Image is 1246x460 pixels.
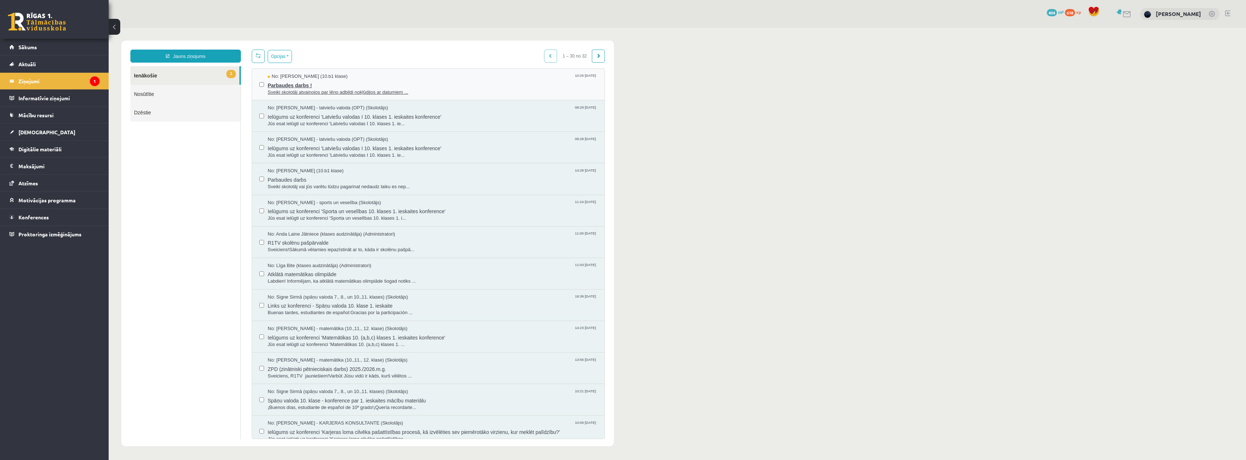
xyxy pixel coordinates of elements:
a: Jauns ziņojums [22,22,132,35]
span: No: [PERSON_NAME] - matemātika (10.,11., 12. klase) (Skolotājs) [159,329,299,336]
a: No: Anda Laine Jātniece (klases audzinātāja) (Administratori) 11:00 [DATE] R1TV skolēnu pašpārval... [159,203,489,225]
span: No: [PERSON_NAME] - latviešu valoda (OPT) (Skolotājs) [159,108,279,115]
span: Parbaudes darbs ! [159,52,489,61]
span: xp [1076,9,1081,15]
span: [DEMOGRAPHIC_DATA] [18,129,75,135]
span: Digitālie materiāli [18,146,62,152]
span: Links uz konferenci - Spāņu valoda 10. klase 1. ieskaite [159,273,489,282]
span: Jūs esat ielūgti uz konferenci 'Matemātikas 10. (a,b,c) klases 1. ... [159,313,489,320]
span: No: Signe Sirmā (spāņu valoda 7., 8., un 10.,11. klases) (Skolotājs) [159,360,299,367]
span: mP [1058,9,1064,15]
span: 1 – 30 no 32 [448,22,484,35]
span: No: Anda Laine Jātniece (klases audzinātāja) (Administratori) [159,203,287,210]
span: R1TV skolēnu pašpārvalde [159,210,489,219]
a: Dzēstie [22,75,132,94]
i: 1 [90,76,100,86]
span: 618 [1065,9,1075,16]
span: No: [PERSON_NAME] - sports un veselība (Skolotājs) [159,172,272,178]
span: Sveiki skolotāj vai jūs varētu lūdzu pagarinat nedaudz laiku es nep... [159,156,489,163]
a: Sākums [9,39,100,55]
span: 18:39 [DATE] [465,266,489,271]
a: Informatīvie ziņojumi [9,90,100,106]
a: No: Signe Sirmā (spāņu valoda 7., 8., un 10.,11. klases) (Skolotājs) 18:39 [DATE] Links uz konfer... [159,266,489,288]
span: 11:00 [DATE] [465,203,489,208]
a: No: Signe Sirmā (spāņu valoda 7., 8., un 10.,11. klases) (Skolotājs) 10:21 [DATE] Spāņu valoda 10... [159,360,489,383]
span: 11:24 [DATE] [465,172,489,177]
a: Atzīmes [9,175,100,191]
span: Konferences [18,214,49,220]
span: Atklātā matemātikas olimpiāde [159,241,489,250]
span: No: Līga Bite (klases audzinātāja) (Administratori) [159,235,263,241]
span: Jūs esat ielūgti uz konferenci 'Latviešu valodas I 10. klases 1. ie... [159,124,489,131]
a: Motivācijas programma [9,192,100,208]
span: Mācību resursi [18,112,54,118]
span: Sākums [18,44,37,50]
img: Nikolass Karpjuks [1144,11,1151,18]
span: Ielūgums uz konferenci 'Karjeras loma cilvēka pašattīstības procesā, kā izvēlēties sev piemērotāk... [159,399,489,408]
span: 10:25 [DATE] [465,45,489,51]
span: Jūs esat ielūgti uz konferenci 'Karjeras loma cilvēka pašattīstības... [159,408,489,415]
a: No: [PERSON_NAME] - latviešu valoda (OPT) (Skolotājs) 08:29 [DATE] Ielūgums uz konferenci 'Latvie... [159,77,489,99]
a: Maksājumi [9,158,100,174]
a: No: Līga Bite (klases audzinātāja) (Administratori) 11:03 [DATE] Atklātā matemātikas olimpiāde La... [159,235,489,257]
span: Motivācijas programma [18,197,76,203]
a: [DEMOGRAPHIC_DATA] [9,124,100,140]
span: 14:28 [DATE] [465,140,489,145]
a: Mācību resursi [9,107,100,123]
a: No: [PERSON_NAME] - KARJERAS KONSULTANTE (Skolotājs) 10:09 [DATE] Ielūgums uz konferenci 'Karjera... [159,392,489,414]
legend: Ziņojumi [18,73,100,89]
span: Sveiciens, R1TV jauniešiem!Varbūt Jūsu vidū ir kāds, kurš vēlētos ... [159,345,489,352]
span: Aktuāli [18,61,36,67]
span: 08:29 [DATE] [465,77,489,82]
a: No: [PERSON_NAME] - matemātika (10.,11., 12. klase) (Skolotājs) 14:23 [DATE] Ielūgums uz konferen... [159,297,489,320]
span: 10:21 [DATE] [465,360,489,366]
a: No: [PERSON_NAME] (10.b1 klase) 14:28 [DATE] Parbaudes darbs Sveiki skolotāj vai jūs varētu lūdzu... [159,140,489,162]
span: Jūs esat ielūgti uz konferenci 'Latviešu valodas I 10. klases 1. ie... [159,93,489,100]
span: No: [PERSON_NAME] - latviešu valoda (OPT) (Skolotājs) [159,77,279,84]
span: 14:23 [DATE] [465,297,489,303]
span: 11:03 [DATE] [465,235,489,240]
span: Buenas tardes, estudiantes de español:Gracias por la participación ... [159,282,489,288]
span: No: Signe Sirmā (spāņu valoda 7., 8., un 10.,11. klases) (Skolotājs) [159,266,299,273]
legend: Maksājumi [18,158,100,174]
a: Konferences [9,209,100,225]
span: No: [PERSON_NAME] - matemātika (10.,11., 12. klase) (Skolotājs) [159,297,299,304]
legend: Informatīvie ziņojumi [18,90,100,106]
button: Opcijas [159,22,183,35]
a: Aktuāli [9,56,100,72]
span: Atzīmes [18,180,38,186]
span: Parbaudes darbs [159,147,489,156]
a: Digitālie materiāli [9,141,100,157]
a: No: [PERSON_NAME] - sports un veselība (Skolotājs) 11:24 [DATE] Ielūgums uz konferenci 'Sporta un... [159,172,489,194]
span: ¡Buenos días, estudiante de español de 10º grado!¡Quería recordarte... [159,376,489,383]
span: ZPD (zinātniski pētnieciskais darbs) 2025./2026.m.g. [159,336,489,345]
span: Sveiciens!Sākumā vēlamies iepazīstināt ar to, kāda ir skolēnu pašpā... [159,219,489,225]
span: No: [PERSON_NAME] - KARJERAS KONSULTANTE (Skolotājs) [159,392,294,399]
a: 618 xp [1065,9,1084,15]
span: 10:09 [DATE] [465,392,489,397]
span: Ielūgums uz konferenci 'Latviešu valodas I 10. klases 1. ieskaites konference' [159,84,489,93]
a: 1Ienākošie [22,38,131,57]
span: Jūs esat ielūgti uz konferenci 'Sporta un veselības 10. klases 1. i... [159,187,489,194]
span: Proktoringa izmēģinājums [18,231,81,237]
span: Ielūgums uz konferenci 'Matemātikas 10. (a,b,c) klases 1. ieskaites konference' [159,304,489,313]
a: Proktoringa izmēģinājums [9,226,100,242]
a: 404 mP [1047,9,1064,15]
span: 13:56 [DATE] [465,329,489,334]
span: Sveiki skolotāj atvainojos par lēno adbildi nokļūdijos ar datumiem ... [159,61,489,68]
a: No: [PERSON_NAME] - latviešu valoda (OPT) (Skolotājs) 08:28 [DATE] Ielūgums uz konferenci 'Latvie... [159,108,489,131]
a: No: [PERSON_NAME] (10.b1 klase) 10:25 [DATE] Parbaudes darbs ! Sveiki skolotāj atvainojos par lēn... [159,45,489,68]
a: Nosūtītie [22,57,132,75]
span: 404 [1047,9,1057,16]
span: 1 [118,42,127,50]
span: Ielūgums uz konferenci 'Latviešu valodas I 10. klases 1. ieskaites konference' [159,115,489,124]
a: Ziņojumi1 [9,73,100,89]
span: No: [PERSON_NAME] (10.b1 klase) [159,45,239,52]
a: Rīgas 1. Tālmācības vidusskola [8,13,66,31]
a: No: [PERSON_NAME] - matemātika (10.,11., 12. klase) (Skolotājs) 13:56 [DATE] ZPD (zinātniski pētn... [159,329,489,351]
a: [PERSON_NAME] [1156,10,1201,17]
span: 08:28 [DATE] [465,108,489,114]
span: Labdien! Informējam, ka atklātā matemātikas olimpiāde šogad notiks ... [159,250,489,257]
span: No: [PERSON_NAME] (10.b1 klase) [159,140,235,147]
span: Spāņu valoda 10. klase - konference par 1. ieskaites mācību materiālu [159,367,489,376]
